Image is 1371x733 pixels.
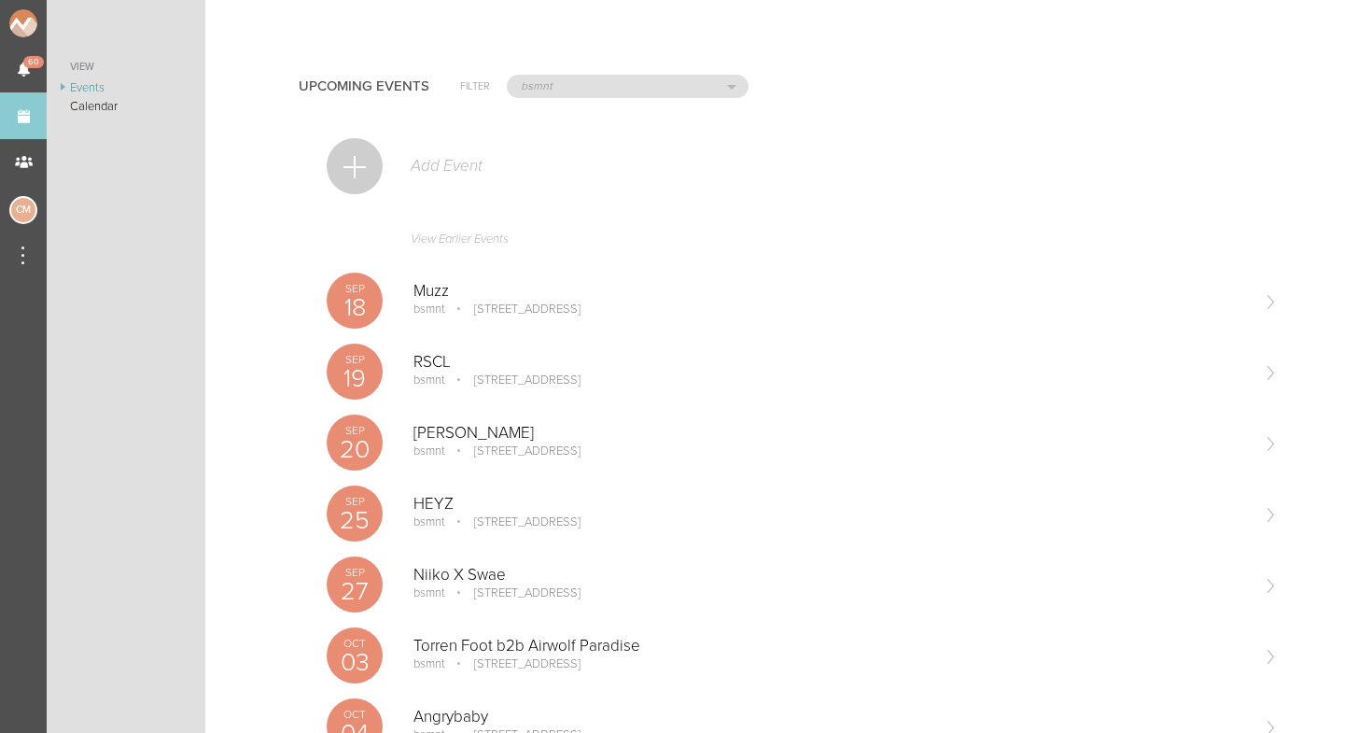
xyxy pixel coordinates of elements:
p: 18 [327,295,383,320]
p: Oct [327,638,383,649]
p: [STREET_ADDRESS] [448,444,581,458]
p: Oct [327,709,383,720]
p: Sep [327,567,383,578]
p: Muzz [413,282,1248,301]
p: 19 [327,366,383,391]
p: 20 [327,437,383,462]
p: 27 [327,579,383,604]
a: View [47,56,205,78]
p: Sep [327,283,383,294]
p: Sep [327,496,383,507]
p: bsmnt [413,656,445,671]
a: Calendar [47,97,205,116]
p: [STREET_ADDRESS] [448,585,581,600]
p: bsmnt [413,444,445,458]
p: Torren Foot b2b Airwolf Paradise [413,637,1248,655]
img: NOMAD [9,9,115,37]
span: 60 [23,56,44,68]
p: Add Event [409,157,483,176]
p: bsmnt [413,585,445,600]
p: HEYZ [413,495,1248,514]
a: Events [47,78,205,97]
p: 25 [327,508,383,533]
p: Sep [327,354,383,365]
p: [STREET_ADDRESS] [448,515,581,529]
p: [STREET_ADDRESS] [448,302,581,317]
div: Charlie McGinley [9,196,37,224]
p: Niiko X Swae [413,566,1248,585]
p: [PERSON_NAME] [413,424,1248,443]
a: View Earlier Events [327,222,1278,265]
p: [STREET_ADDRESS] [448,656,581,671]
h4: Upcoming Events [299,78,429,94]
h6: Filter [460,78,490,94]
p: Sep [327,425,383,436]
p: [STREET_ADDRESS] [448,373,581,388]
p: 03 [327,650,383,675]
p: bsmnt [413,302,445,317]
p: Angrybaby [413,708,1248,726]
p: bsmnt [413,515,445,529]
p: RSCL [413,353,1248,372]
p: bsmnt [413,373,445,388]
